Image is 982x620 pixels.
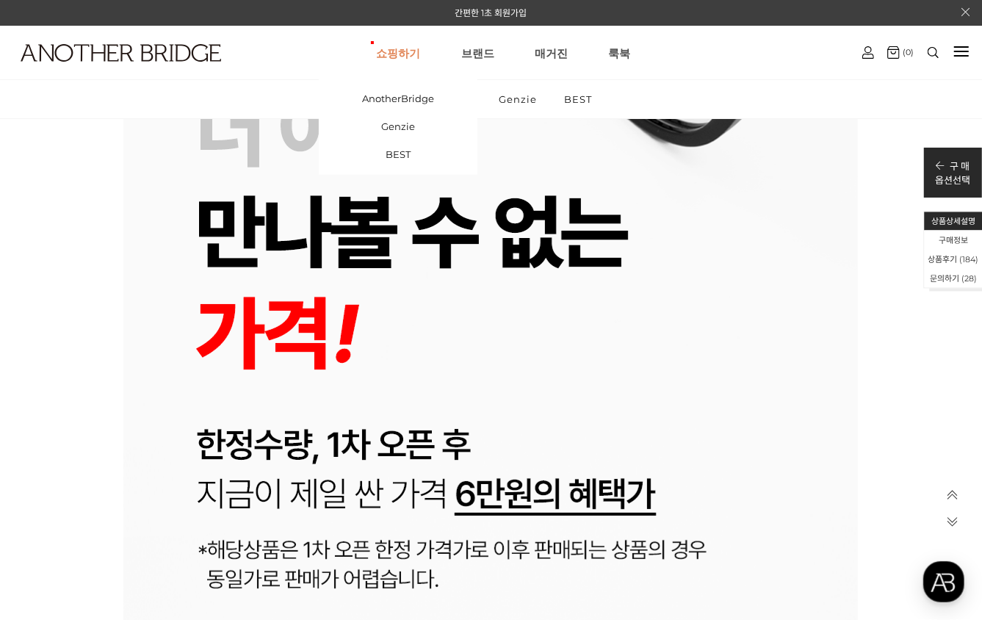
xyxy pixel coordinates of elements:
[887,46,914,59] a: (0)
[900,47,914,57] span: (0)
[935,159,970,173] p: 구 매
[608,26,630,79] a: 룩북
[319,140,477,168] a: BEST
[319,112,477,140] a: Genzie
[455,7,527,18] a: 간편한 1초 회원가입
[535,26,568,79] a: 매거진
[887,46,900,59] img: cart
[963,255,976,265] span: 184
[189,466,282,502] a: 설정
[552,80,604,118] a: BEST
[376,26,420,79] a: 쇼핑하기
[46,488,55,500] span: 홈
[134,489,152,500] span: 대화
[862,46,874,59] img: cart
[928,47,939,58] img: search
[227,488,245,500] span: 설정
[935,173,970,187] p: 옵션선택
[4,466,97,502] a: 홈
[21,44,221,62] img: logo
[7,44,155,98] a: logo
[319,84,477,112] a: AnotherBridge
[486,80,549,118] a: Genzie
[461,26,494,79] a: 브랜드
[97,466,189,502] a: 대화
